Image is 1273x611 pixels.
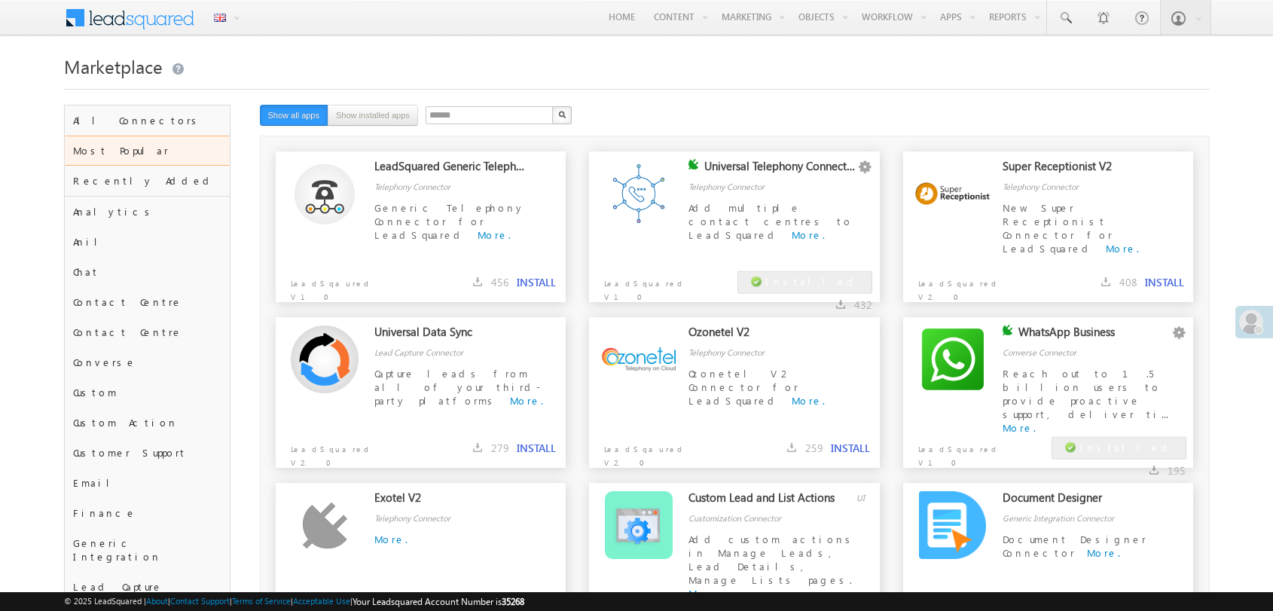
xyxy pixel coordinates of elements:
[688,201,853,241] span: Add multiple contact centres to LeadSquared
[170,596,230,606] a: Contact Support
[65,528,230,572] div: Generic Integration
[1003,201,1113,255] span: New Super Receptionist Connector for LeadSquared
[374,201,525,241] span: Generic Telephony Connector for LeadSquared
[478,228,511,241] a: More.
[65,136,230,166] div: Most Popular
[302,502,348,549] img: Alternate Logo
[517,276,556,289] button: INSTALL
[919,325,987,393] img: Alternate Logo
[291,325,359,393] img: Alternate Logo
[805,441,823,455] span: 259
[688,159,699,170] img: checking status
[473,277,482,286] img: downloads
[260,105,328,126] button: Show all apps
[374,367,540,407] span: Capture leads from all of your third-party platforms
[602,347,676,371] img: Alternate Logo
[64,594,524,609] span: © 2025 LeadSquared | | | | |
[374,490,527,512] div: Exotel V2
[65,572,230,602] div: Lead Capture
[374,533,408,545] a: More.
[589,269,706,304] p: LeadSquared V1.0
[605,491,673,559] img: Alternate Logo
[473,443,482,452] img: downloads
[1079,441,1173,454] span: Installed
[903,435,1020,469] p: LeadSquared V1.0
[491,441,509,455] span: 279
[491,275,509,289] span: 456
[1101,277,1110,286] img: downloads
[915,182,990,205] img: Alternate Logo
[836,300,845,309] img: downloads
[605,160,673,228] img: Alternate Logo
[65,227,230,257] div: Anil
[1168,463,1186,478] span: 195
[1119,275,1137,289] span: 408
[232,596,291,606] a: Terms of Service
[792,394,825,407] a: More.
[765,275,859,288] span: Installed
[831,441,870,455] button: INSTALL
[517,441,556,455] button: INSTALL
[1018,325,1171,346] div: WhatsApp Business
[787,443,796,452] img: downloads
[146,596,168,606] a: About
[1149,466,1159,475] img: downloads
[558,111,566,118] img: Search
[589,435,706,469] p: LeadSqaured V2.0
[1145,276,1184,289] button: INSTALL
[64,54,163,78] span: Marketplace
[65,197,230,227] div: Analytics
[1003,367,1168,420] span: Reach out to 1.5 billion users to provide proactive support, deliver ti...
[1003,325,1013,335] img: checking status
[65,166,230,196] div: Recently Added
[374,325,527,346] div: Universal Data Sync
[374,159,527,180] div: LeadSquared Generic Telephony Connector
[502,596,524,607] span: 35268
[919,491,986,559] img: Alternate Logo
[688,587,722,600] a: More.
[65,408,230,438] div: Custom Action
[276,435,392,469] p: LeadSquared V2.0
[1106,242,1139,255] a: More.
[65,377,230,408] div: Custom
[65,468,230,498] div: Email
[65,317,230,347] div: Contact Centre
[688,325,841,346] div: Ozonetel V2
[1003,490,1155,512] div: Document Designer
[328,105,418,126] button: Show installed apps
[792,228,825,241] a: More.
[1003,159,1155,180] div: Super Receptionist V2
[510,394,543,407] a: More.
[903,269,1020,304] p: LeadSquared V2.0
[65,105,230,136] div: All Connectors
[688,533,856,586] span: Add custom actions in Manage Leads, Lead Details, Manage Lists pages.
[293,596,350,606] a: Acceptable Use
[1003,421,1036,434] a: More.
[65,347,230,377] div: Converse
[65,498,230,528] div: Finance
[295,163,355,225] img: Alternate Logo
[1003,533,1146,559] span: Document Designer Connector
[276,269,392,304] p: LeadSqaured V1.0
[688,367,798,407] span: Ozonetel V2 Connector for LeadSquared
[65,257,230,287] div: Chat
[854,298,872,312] span: 432
[704,159,856,180] div: Universal Telephony Connector
[353,596,524,607] span: Your Leadsquared Account Number is
[65,438,230,468] div: Customer Support
[65,287,230,317] div: Contact Centre
[688,490,841,512] div: Custom Lead and List Actions
[1087,546,1120,559] a: More.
